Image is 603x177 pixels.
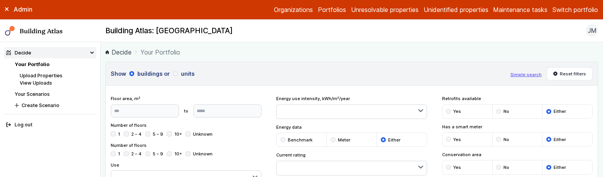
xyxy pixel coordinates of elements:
button: Reset filters [547,67,593,80]
a: Your Portfolio [15,61,49,67]
span: Your Portfolio [140,48,180,57]
div: Current rating [276,152,427,175]
a: Organizations [274,5,313,14]
button: Create Scenario [12,100,96,111]
summary: Decide [4,47,96,58]
span: Retrofits available [442,95,593,102]
div: Floor area, m² [111,95,262,117]
button: JM [586,24,598,37]
form: to [111,104,262,117]
div: Energy use intensity, kWh/m²/year [276,95,427,119]
span: Conservation area [442,151,593,158]
img: main-0bbd2752.svg [5,26,15,36]
button: Log out [4,119,96,131]
a: Unidentified properties [424,5,488,14]
span: JM [588,26,596,35]
a: Decide [105,48,132,57]
span: Has a smart meter [442,124,593,130]
h2: Building Atlas: [GEOGRAPHIC_DATA] [105,26,233,36]
a: Portfolios [318,5,346,14]
a: Upload Properties [20,73,62,78]
h3: Show [111,70,505,78]
button: Switch portfolio [552,5,598,14]
button: Simple search [510,71,542,78]
div: Number of floors [111,122,262,137]
a: View Uploads [20,80,52,86]
a: Maintenance tasks [493,5,547,14]
div: Decide [6,49,31,56]
div: Energy data [276,124,427,147]
a: Your Scenarios [15,91,50,97]
a: Unresolvable properties [351,5,419,14]
div: Number of floors [111,142,262,157]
